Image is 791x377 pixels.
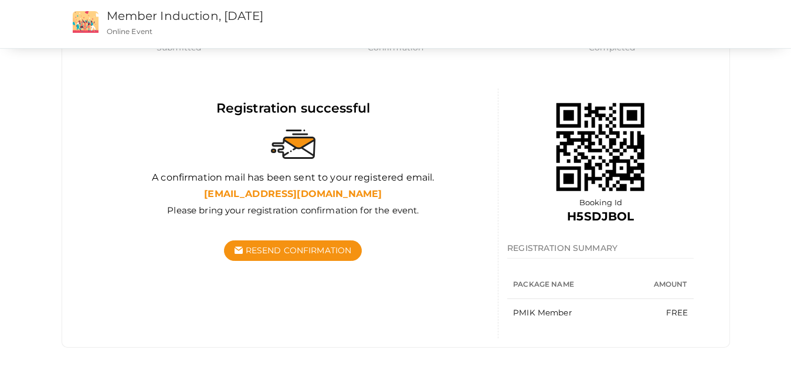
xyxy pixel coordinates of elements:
th: Amount [638,270,694,299]
b: H5SDJBOL [567,209,634,223]
label: Please bring your registration confirmation for the event. [167,204,419,216]
a: Member Induction, [DATE] [107,9,263,23]
img: 68e0e83146e0fb000151410a [542,89,659,206]
span: Booking Id [579,198,622,207]
span: REGISTRATION SUMMARY [507,243,617,253]
th: Package Name [507,270,638,299]
img: sent-email.svg [271,130,315,159]
td: PMIK Member [507,299,638,327]
span: FREE [666,308,688,317]
label: A confirmation mail has been sent to your registered email. [152,171,434,185]
div: Registration successful [97,99,490,117]
b: [EMAIL_ADDRESS][DOMAIN_NAME] [204,188,382,199]
img: event2.png [73,11,99,33]
span: Resend Confirmation [246,245,352,256]
button: Resend Confirmation [224,240,362,261]
p: Online Event [107,26,503,36]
